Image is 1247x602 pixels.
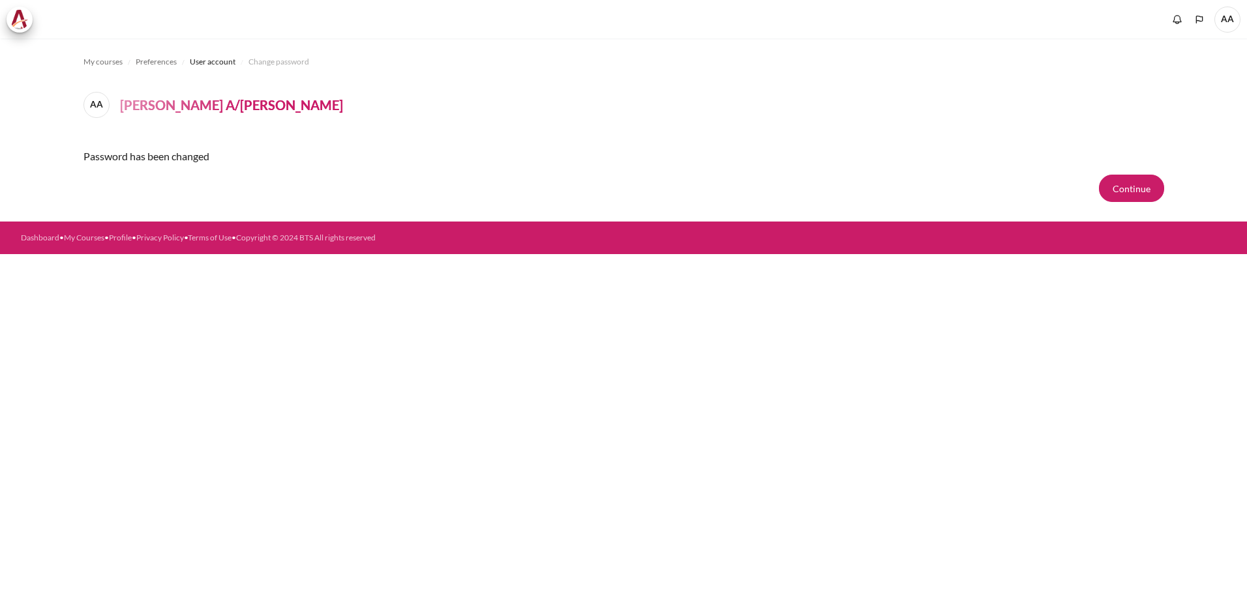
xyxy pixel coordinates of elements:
a: My courses [83,54,123,70]
h4: [PERSON_NAME] A/[PERSON_NAME] [120,95,343,115]
a: Architeck Architeck [7,7,39,33]
div: • • • • • [21,232,698,244]
a: Change password [248,54,309,70]
div: Password has been changed [83,138,1164,175]
a: Profile [109,233,132,242]
img: Architeck [10,10,29,29]
a: User menu [1214,7,1240,33]
span: AA [83,92,110,118]
a: Privacy Policy [136,233,184,242]
span: Preferences [136,56,177,68]
a: Dashboard [21,233,59,242]
span: AA [1214,7,1240,33]
a: AA [83,92,115,118]
a: My Courses [64,233,104,242]
span: Change password [248,56,309,68]
span: My courses [83,56,123,68]
a: Terms of Use [188,233,232,242]
button: Continue [1099,175,1164,202]
div: Show notification window with no new notifications [1167,10,1187,29]
a: Preferences [136,54,177,70]
nav: Navigation bar [83,51,1164,72]
a: Copyright © 2024 BTS All rights reserved [236,233,376,242]
span: User account [190,56,235,68]
button: Languages [1190,10,1209,29]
